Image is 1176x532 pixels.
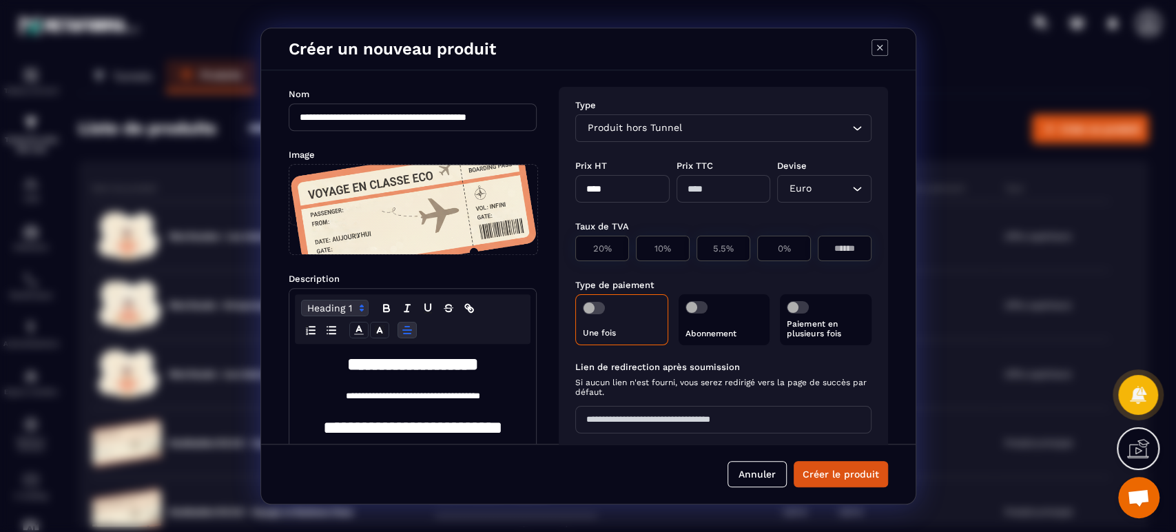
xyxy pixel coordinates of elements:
span: Euro [786,181,814,196]
label: Type de paiement [575,280,654,290]
button: Annuler [728,461,787,487]
span: Si aucun lien n'est fourni, vous serez redirigé vers la page de succès par défaut. [575,378,871,397]
div: Ouvrir le chat [1118,477,1159,518]
label: Type [575,100,596,110]
span: Produit hors Tunnel [584,121,685,136]
p: Abonnement [685,329,763,338]
h4: Créer un nouveau produit [289,39,496,59]
label: Image [289,150,315,160]
label: Prix HT [575,161,607,171]
input: Search for option [685,121,849,136]
p: Une fois [583,328,661,338]
p: 0% [765,243,803,254]
div: Search for option [575,114,871,142]
label: Description [289,274,340,284]
label: Taux de TVA [575,221,629,232]
label: Nom [289,89,309,99]
div: Search for option [777,175,871,203]
p: 10% [643,243,682,254]
label: Prix TTC [676,161,712,171]
label: Devise [777,161,807,171]
p: Paiement en plusieurs fois [787,319,865,338]
p: 5.5% [704,243,743,254]
input: Search for option [814,181,849,196]
button: Créer le produit [794,461,888,487]
p: 20% [583,243,621,254]
label: Lien de redirection après soumission [575,362,871,372]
